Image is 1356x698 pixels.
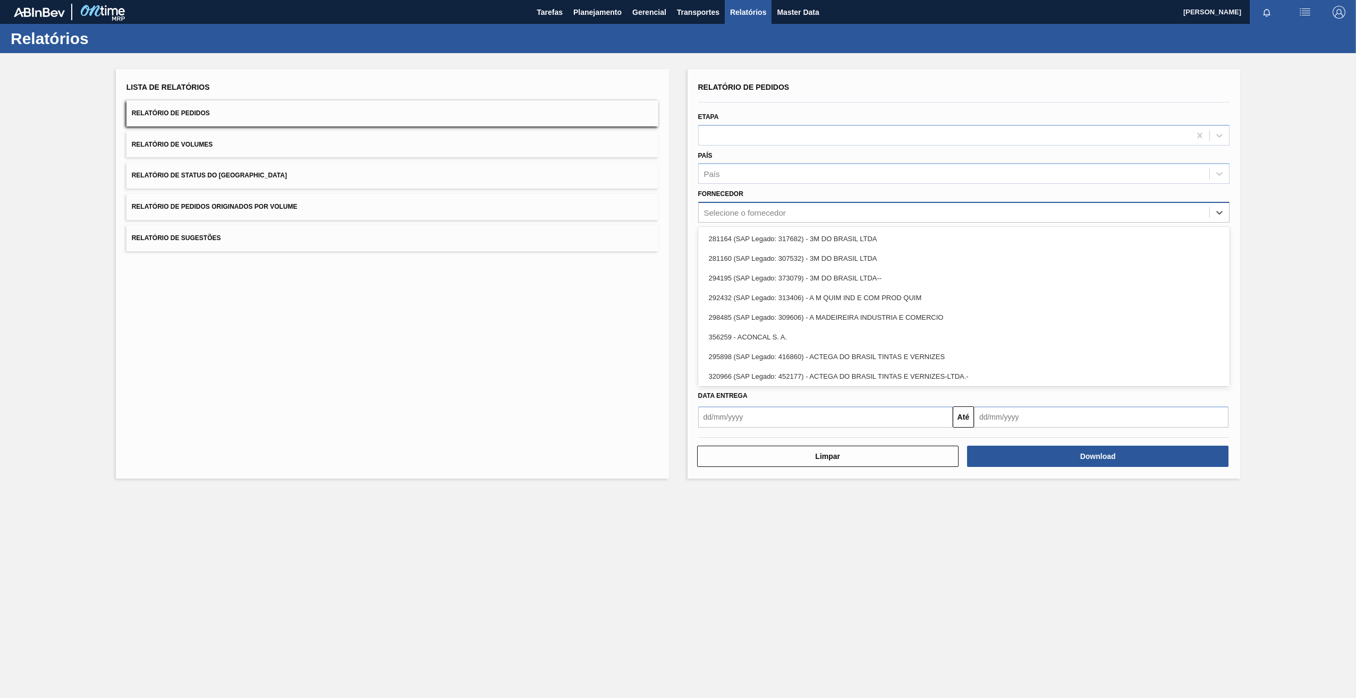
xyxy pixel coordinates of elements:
div: País [704,169,720,178]
button: Relatório de Status do [GEOGRAPHIC_DATA] [126,163,658,189]
div: 295898 (SAP Legado: 416860) - ACTEGA DO BRASIL TINTAS E VERNIZES [698,347,1230,367]
span: Relatório de Pedidos [698,83,790,91]
button: Notificações [1250,5,1284,20]
span: Relatórios [730,6,766,19]
button: Até [953,406,974,428]
span: Relatório de Sugestões [132,234,221,242]
input: dd/mm/yyyy [974,406,1228,428]
div: Selecione o fornecedor [704,208,786,217]
input: dd/mm/yyyy [698,406,953,428]
div: 281164 (SAP Legado: 317682) - 3M DO BRASIL LTDA [698,229,1230,249]
span: Tarefas [537,6,563,19]
button: Download [967,446,1228,467]
span: Data entrega [698,392,748,399]
label: Fornecedor [698,190,743,198]
span: Relatório de Status do [GEOGRAPHIC_DATA] [132,172,287,179]
div: 281160 (SAP Legado: 307532) - 3M DO BRASIL LTDA [698,249,1230,268]
button: Relatório de Pedidos Originados por Volume [126,194,658,220]
img: TNhmsLtSVTkK8tSr43FrP2fwEKptu5GPRR3wAAAABJRU5ErkJggg== [14,7,65,17]
button: Relatório de Sugestões [126,225,658,251]
span: Relatório de Volumes [132,141,213,148]
label: País [698,152,713,159]
span: Transportes [677,6,719,19]
span: Master Data [777,6,819,19]
span: Relatório de Pedidos Originados por Volume [132,203,298,210]
span: Relatório de Pedidos [132,109,210,117]
div: 356259 - ACONCAL S. A. [698,327,1230,347]
label: Etapa [698,113,719,121]
button: Relatório de Pedidos [126,100,658,126]
div: 292432 (SAP Legado: 313406) - A M QUIM IND E COM PROD QUIM [698,288,1230,308]
span: Gerencial [632,6,666,19]
span: Planejamento [573,6,622,19]
span: Lista de Relatórios [126,83,210,91]
div: 320966 (SAP Legado: 452177) - ACTEGA DO BRASIL TINTAS E VERNIZES-LTDA.- [698,367,1230,386]
div: 294195 (SAP Legado: 373079) - 3M DO BRASIL LTDA-- [698,268,1230,288]
img: Logout [1333,6,1345,19]
img: userActions [1299,6,1311,19]
button: Limpar [697,446,959,467]
h1: Relatórios [11,32,199,45]
div: 298485 (SAP Legado: 309606) - A MADEIREIRA INDUSTRIA E COMERCIO [698,308,1230,327]
button: Relatório de Volumes [126,132,658,158]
